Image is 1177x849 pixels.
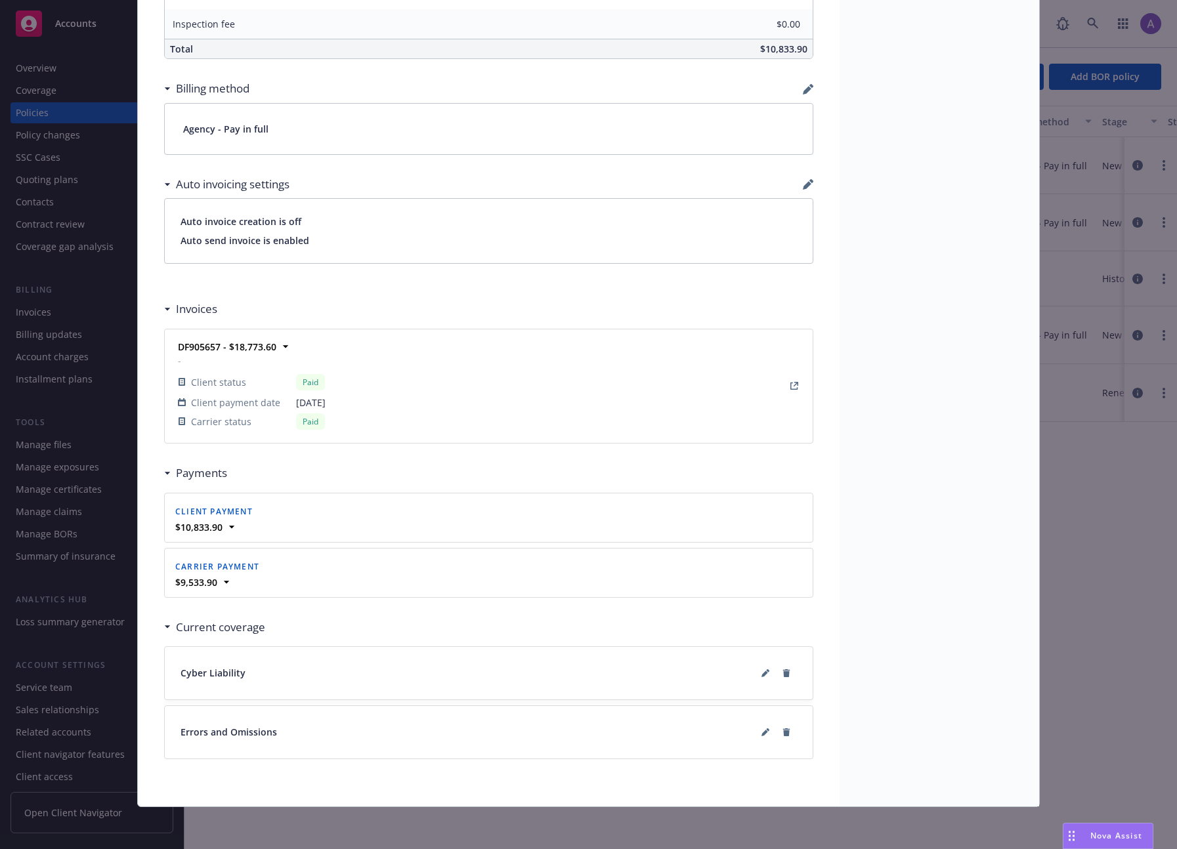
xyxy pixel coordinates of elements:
[175,576,217,589] strong: $9,533.90
[181,725,277,739] span: Errors and Omissions
[164,80,249,97] div: Billing method
[164,300,217,318] div: Invoices
[176,80,249,97] h3: Billing method
[164,465,227,482] div: Payments
[181,215,797,228] span: Auto invoice creation is off
[191,415,251,428] span: Carrier status
[296,374,325,390] div: Paid
[723,14,808,34] input: 0.00
[175,506,253,517] span: Client payment
[1090,830,1142,841] span: Nova Assist
[296,396,326,409] span: [DATE]
[176,176,289,193] h3: Auto invoicing settings
[173,18,235,30] span: Inspection fee
[191,396,280,409] span: Client payment date
[191,375,246,389] span: Client status
[181,234,797,247] span: Auto send invoice is enabled
[786,378,802,394] a: View Invoice
[175,561,259,572] span: Carrier payment
[1063,823,1080,848] div: Drag to move
[170,43,193,55] span: Total
[175,521,223,533] strong: $10,833.90
[181,666,246,680] span: Cyber Liability
[1063,823,1153,849] button: Nova Assist
[176,465,227,482] h3: Payments
[760,43,807,55] span: $10,833.90
[296,413,325,430] div: Paid
[178,354,326,367] span: -
[178,341,276,353] strong: DF905657 - $18,773.60
[165,104,813,154] div: Agency - Pay in full
[176,619,265,636] h3: Current coverage
[164,619,265,636] div: Current coverage
[164,176,289,193] div: Auto invoicing settings
[176,300,217,318] h3: Invoices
